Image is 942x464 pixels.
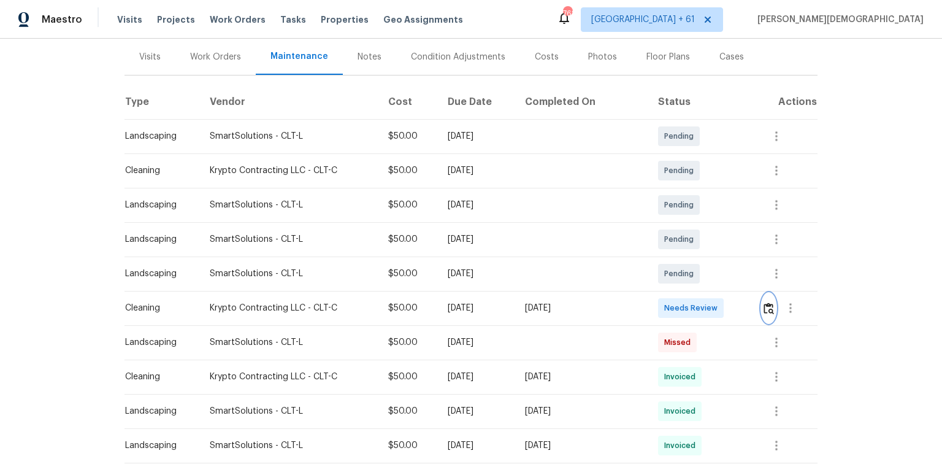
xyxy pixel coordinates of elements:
div: $50.00 [388,164,428,177]
span: Tasks [280,15,306,24]
div: [DATE] [525,302,638,314]
div: Cleaning [125,302,190,314]
span: Pending [664,199,699,211]
div: Costs [535,51,559,63]
div: Floor Plans [646,51,690,63]
div: $50.00 [388,199,428,211]
div: Krypto Contracting LLC - CLT-C [210,302,369,314]
div: Krypto Contracting LLC - CLT-C [210,371,369,383]
div: Visits [139,51,161,63]
div: Landscaping [125,130,190,142]
div: Landscaping [125,268,190,280]
th: Vendor [200,85,378,119]
div: Cleaning [125,164,190,177]
div: [DATE] [448,199,505,211]
span: Invoiced [664,405,700,417]
span: Properties [321,14,369,26]
button: Review Icon [762,293,776,323]
div: Krypto Contracting LLC - CLT-C [210,164,369,177]
div: $50.00 [388,439,428,452]
div: [DATE] [448,302,505,314]
span: Pending [664,268,699,280]
div: 762 [563,7,572,20]
th: Actions [752,85,818,119]
div: $50.00 [388,405,428,417]
div: Landscaping [125,439,190,452]
span: Projects [157,14,195,26]
span: Visits [117,14,142,26]
div: Landscaping [125,336,190,349]
div: Landscaping [125,233,190,246]
span: Pending [664,130,699,142]
th: Due Date [438,85,515,119]
span: Maestro [42,14,82,26]
div: [DATE] [448,164,505,177]
div: [DATE] [448,336,505,349]
div: Work Orders [190,51,241,63]
span: Needs Review [664,302,722,314]
div: $50.00 [388,268,428,280]
span: Geo Assignments [383,14,463,26]
th: Cost [378,85,438,119]
div: Notes [358,51,381,63]
div: Cleaning [125,371,190,383]
div: Landscaping [125,405,190,417]
span: [GEOGRAPHIC_DATA] + 61 [591,14,695,26]
div: $50.00 [388,371,428,383]
div: [DATE] [448,371,505,383]
div: SmartSolutions - CLT-L [210,233,369,246]
span: Missed [664,336,695,349]
div: SmartSolutions - CLT-L [210,199,369,211]
div: $50.00 [388,130,428,142]
div: SmartSolutions - CLT-L [210,130,369,142]
th: Status [648,85,752,119]
span: Work Orders [210,14,266,26]
div: [DATE] [525,405,638,417]
span: Invoiced [664,439,700,452]
span: Pending [664,164,699,177]
div: SmartSolutions - CLT-L [210,405,369,417]
div: Landscaping [125,199,190,211]
div: [DATE] [448,268,505,280]
div: SmartSolutions - CLT-L [210,336,369,349]
div: [DATE] [448,439,505,452]
span: [PERSON_NAME][DEMOGRAPHIC_DATA] [752,14,924,26]
th: Type [124,85,200,119]
div: [DATE] [525,371,638,383]
div: SmartSolutions - CLT-L [210,439,369,452]
div: Cases [719,51,744,63]
div: SmartSolutions - CLT-L [210,268,369,280]
div: $50.00 [388,302,428,314]
span: Invoiced [664,371,700,383]
img: Review Icon [764,303,774,314]
div: [DATE] [448,130,505,142]
div: Photos [588,51,617,63]
div: [DATE] [448,233,505,246]
th: Completed On [515,85,648,119]
div: [DATE] [525,439,638,452]
div: Maintenance [270,50,328,63]
div: $50.00 [388,233,428,246]
span: Pending [664,233,699,246]
div: [DATE] [448,405,505,417]
div: $50.00 [388,336,428,349]
div: Condition Adjustments [411,51,505,63]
